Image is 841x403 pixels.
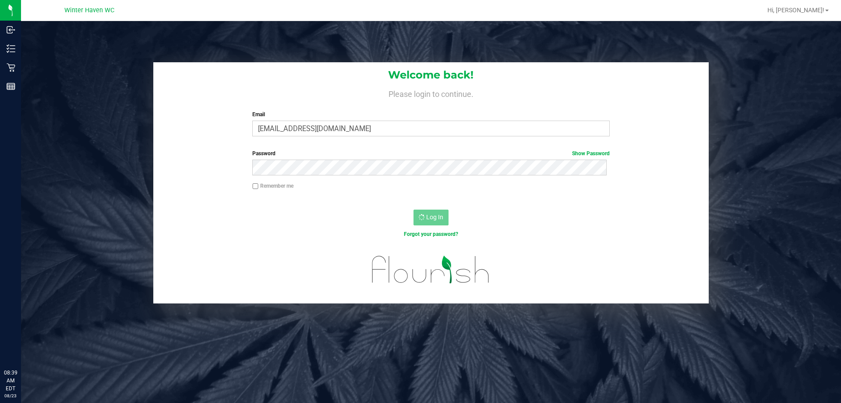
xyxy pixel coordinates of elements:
[426,214,443,221] span: Log In
[252,150,276,157] span: Password
[767,7,824,14] span: Hi, [PERSON_NAME]!
[404,231,458,237] a: Forgot your password?
[252,111,609,118] label: Email
[252,183,258,189] input: Remember me
[153,69,709,81] h1: Welcome back!
[153,88,709,98] h4: Please login to continue.
[7,82,15,91] inline-svg: Reports
[4,392,17,399] p: 08/23
[572,150,610,157] a: Show Password
[7,44,15,53] inline-svg: Inventory
[4,369,17,392] p: 08:39 AM EDT
[7,63,15,72] inline-svg: Retail
[7,25,15,34] inline-svg: Inbound
[413,210,449,225] button: Log In
[252,182,293,190] label: Remember me
[361,247,500,292] img: flourish_logo.svg
[64,7,114,14] span: Winter Haven WC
